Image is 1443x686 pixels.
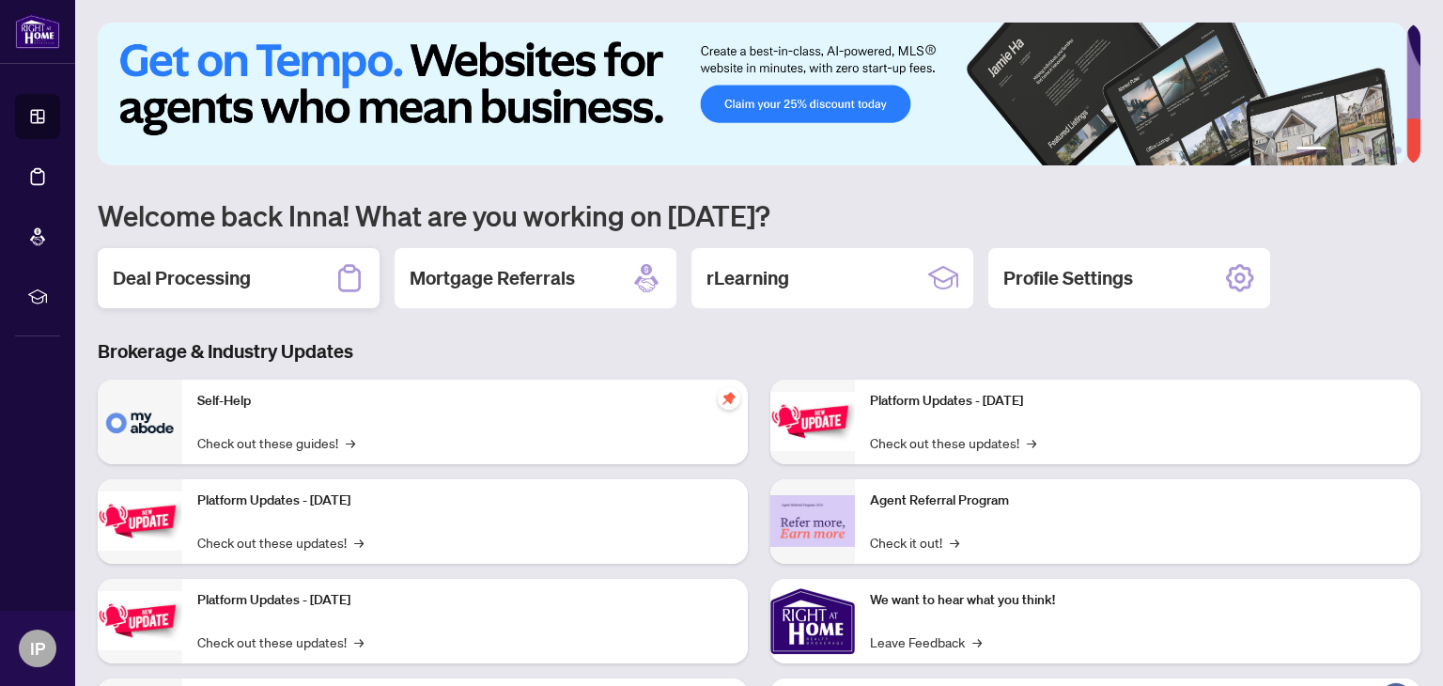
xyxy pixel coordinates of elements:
a: Check it out!→ [870,532,959,553]
span: → [354,631,364,652]
span: pushpin [718,387,740,410]
a: Check out these updates!→ [197,631,364,652]
a: Check out these updates!→ [197,532,364,553]
a: Leave Feedback→ [870,631,982,652]
p: We want to hear what you think! [870,590,1405,611]
p: Platform Updates - [DATE] [870,391,1405,412]
span: → [1027,432,1036,453]
button: 2 [1334,147,1342,154]
p: Platform Updates - [DATE] [197,590,733,611]
a: Check out these guides!→ [197,432,355,453]
img: Platform Updates - July 21, 2025 [98,591,182,650]
span: → [972,631,982,652]
button: 4 [1364,147,1372,154]
button: 1 [1296,147,1327,154]
span: → [950,532,959,553]
h2: Profile Settings [1003,265,1133,291]
h3: Brokerage & Industry Updates [98,338,1420,365]
img: Platform Updates - September 16, 2025 [98,491,182,551]
span: IP [30,635,45,662]
h2: Deal Processing [113,265,251,291]
a: Check out these updates!→ [870,432,1036,453]
img: logo [15,14,60,49]
img: Slide 0 [98,23,1406,165]
img: Agent Referral Program [770,495,855,547]
img: Self-Help [98,380,182,464]
p: Platform Updates - [DATE] [197,491,733,511]
button: 6 [1394,147,1402,154]
h2: Mortgage Referrals [410,265,575,291]
h1: Welcome back Inna! What are you working on [DATE]? [98,197,1420,233]
span: → [346,432,355,453]
button: 3 [1349,147,1357,154]
h2: rLearning [706,265,789,291]
p: Self-Help [197,391,733,412]
p: Agent Referral Program [870,491,1405,511]
button: 5 [1379,147,1387,154]
img: We want to hear what you think! [770,579,855,663]
button: Open asap [1368,620,1424,677]
span: → [354,532,364,553]
img: Platform Updates - June 23, 2025 [770,392,855,451]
